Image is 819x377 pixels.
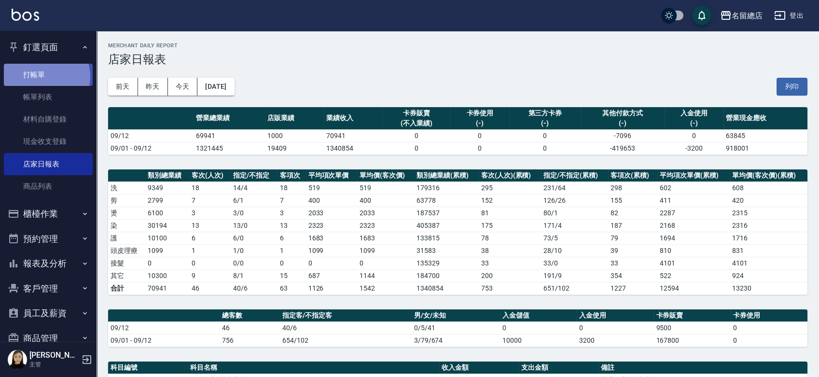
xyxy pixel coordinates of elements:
[608,194,657,207] td: 155
[189,244,231,257] td: 1
[583,108,662,118] div: 其他付款方式
[280,321,412,334] td: 40/6
[730,232,807,244] td: 1716
[12,9,39,21] img: Logo
[145,219,189,232] td: 30194
[4,108,93,130] a: 材料自購登錄
[412,309,500,322] th: 男/女/未知
[108,142,194,154] td: 09/01 - 09/12
[4,35,93,60] button: 釘選頁面
[479,182,541,194] td: 295
[357,194,414,207] td: 400
[231,282,277,294] td: 40/6
[657,169,730,182] th: 平均項次單價(累積)
[108,282,145,294] td: 合計
[108,107,807,155] table: a dense table
[145,169,189,182] th: 類別總業績
[479,194,541,207] td: 152
[512,108,578,118] div: 第三方卡券
[189,194,231,207] td: 7
[450,142,509,154] td: 0
[730,194,807,207] td: 420
[278,282,306,294] td: 63
[108,42,807,49] h2: Merchant Daily Report
[108,309,807,347] table: a dense table
[4,86,93,108] a: 帳單列表
[108,362,188,374] th: 科目編號
[732,10,763,22] div: 名留總店
[653,334,730,347] td: 167800
[608,282,657,294] td: 1227
[608,182,657,194] td: 298
[479,232,541,244] td: 78
[453,108,507,118] div: 卡券使用
[29,360,79,369] p: 主管
[509,142,581,154] td: 0
[278,269,306,282] td: 15
[730,257,807,269] td: 4101
[108,169,807,295] table: a dense table
[4,326,93,351] button: 商品管理
[581,129,665,142] td: -7096
[197,78,234,96] button: [DATE]
[231,244,277,257] td: 1 / 0
[383,142,450,154] td: 0
[357,282,414,294] td: 1542
[723,142,807,154] td: 918001
[414,269,479,282] td: 184700
[231,269,277,282] td: 8 / 1
[4,201,93,226] button: 櫃檯作業
[265,142,324,154] td: 19409
[145,182,189,194] td: 9349
[598,362,807,374] th: 備註
[4,251,93,276] button: 報表及分析
[509,129,581,142] td: 0
[231,207,277,219] td: 3 / 0
[541,257,608,269] td: 33 / 0
[608,244,657,257] td: 39
[145,194,189,207] td: 2799
[657,244,730,257] td: 810
[730,269,807,282] td: 924
[450,129,509,142] td: 0
[189,269,231,282] td: 9
[723,107,807,130] th: 營業現金應收
[280,334,412,347] td: 654/102
[730,207,807,219] td: 2315
[108,78,138,96] button: 前天
[145,244,189,257] td: 1099
[608,269,657,282] td: 354
[306,182,358,194] td: 519
[583,118,662,128] div: (-)
[108,269,145,282] td: 其它
[306,194,358,207] td: 400
[306,282,358,294] td: 1126
[383,129,450,142] td: 0
[414,219,479,232] td: 405387
[108,257,145,269] td: 接髮
[324,142,383,154] td: 1340854
[657,269,730,282] td: 522
[324,129,383,142] td: 70941
[145,257,189,269] td: 0
[188,362,439,374] th: 科目名稱
[108,321,220,334] td: 09/12
[4,64,93,86] a: 打帳單
[665,129,723,142] td: 0
[414,207,479,219] td: 187537
[357,207,414,219] td: 2033
[4,153,93,175] a: 店家日報表
[357,182,414,194] td: 519
[519,362,598,374] th: 支出金額
[231,169,277,182] th: 指定/不指定
[278,207,306,219] td: 3
[145,282,189,294] td: 70941
[4,175,93,197] a: 商品列表
[657,219,730,232] td: 2168
[194,107,265,130] th: 營業總業績
[541,282,608,294] td: 651/102
[108,334,220,347] td: 09/01 - 09/12
[608,232,657,244] td: 79
[541,169,608,182] th: 指定/不指定(累積)
[512,118,578,128] div: (-)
